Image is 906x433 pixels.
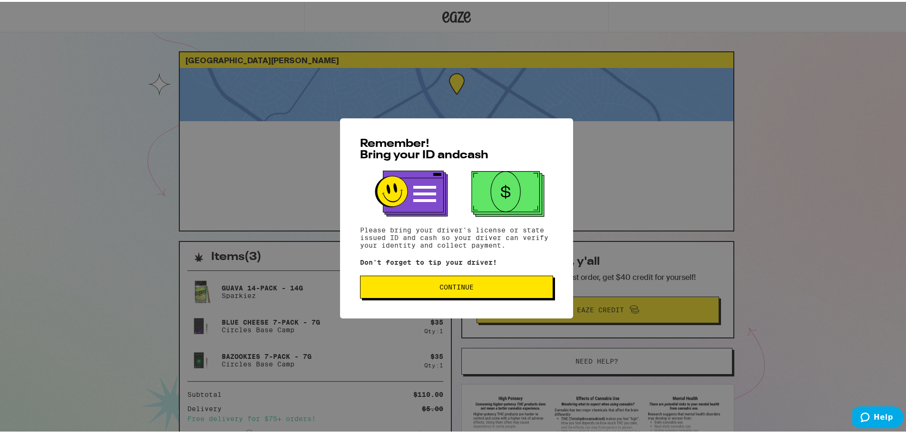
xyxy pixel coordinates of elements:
iframe: Opens a widget where you can find more information [852,404,904,428]
span: Continue [439,282,474,289]
button: Continue [360,274,553,297]
p: Please bring your driver's license or state issued ID and cash so your driver can verify your ide... [360,224,553,247]
p: Don't forget to tip your driver! [360,257,553,264]
span: Remember! Bring your ID and cash [360,136,488,159]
